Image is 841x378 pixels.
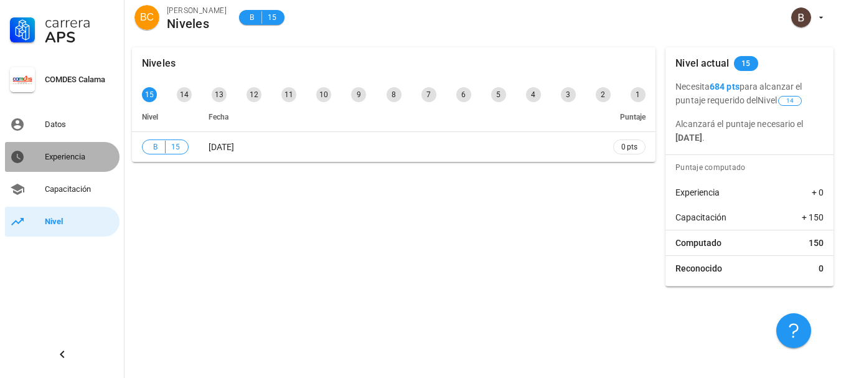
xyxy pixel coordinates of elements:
[812,186,824,199] span: + 0
[132,102,199,132] th: Nivel
[247,87,261,102] div: 12
[142,47,176,80] div: Niveles
[199,102,603,132] th: Fecha
[387,87,402,102] div: 8
[819,262,824,275] span: 0
[209,113,228,121] span: Fecha
[45,120,115,130] div: Datos
[809,237,824,249] span: 150
[45,184,115,194] div: Capacitación
[675,186,720,199] span: Experiencia
[675,211,726,224] span: Capacitación
[675,237,721,249] span: Computado
[45,75,115,85] div: COMDES Calama
[786,97,794,105] span: 14
[526,87,541,102] div: 4
[620,113,646,121] span: Puntaje
[670,155,834,180] div: Puntaje computado
[675,80,824,107] p: Necesita para alcanzar el puntaje requerido del
[5,207,120,237] a: Nivel
[45,15,115,30] div: Carrera
[45,30,115,45] div: APS
[150,141,160,153] span: B
[741,56,751,71] span: 15
[45,217,115,227] div: Nivel
[247,11,256,24] span: B
[5,174,120,204] a: Capacitación
[177,87,192,102] div: 14
[675,47,729,80] div: Nivel actual
[710,82,740,92] b: 684 pts
[802,211,824,224] span: + 150
[267,11,277,24] span: 15
[212,87,227,102] div: 13
[167,17,227,31] div: Niveles
[675,133,702,143] b: [DATE]
[5,142,120,172] a: Experiencia
[316,87,331,102] div: 10
[596,87,611,102] div: 2
[421,87,436,102] div: 7
[134,5,159,30] div: avatar
[142,87,157,102] div: 15
[603,102,655,132] th: Puntaje
[791,7,811,27] div: avatar
[167,4,227,17] div: [PERSON_NAME]
[142,113,158,121] span: Nivel
[209,142,234,152] span: [DATE]
[140,5,154,30] span: BC
[675,117,824,144] p: Alcanzará el puntaje necesario el .
[281,87,296,102] div: 11
[456,87,471,102] div: 6
[171,141,181,153] span: 15
[5,110,120,139] a: Datos
[631,87,646,102] div: 1
[45,152,115,162] div: Experiencia
[351,87,366,102] div: 9
[675,262,722,275] span: Reconocido
[621,141,637,153] span: 0 pts
[491,87,506,102] div: 5
[758,95,803,105] span: Nivel
[561,87,576,102] div: 3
